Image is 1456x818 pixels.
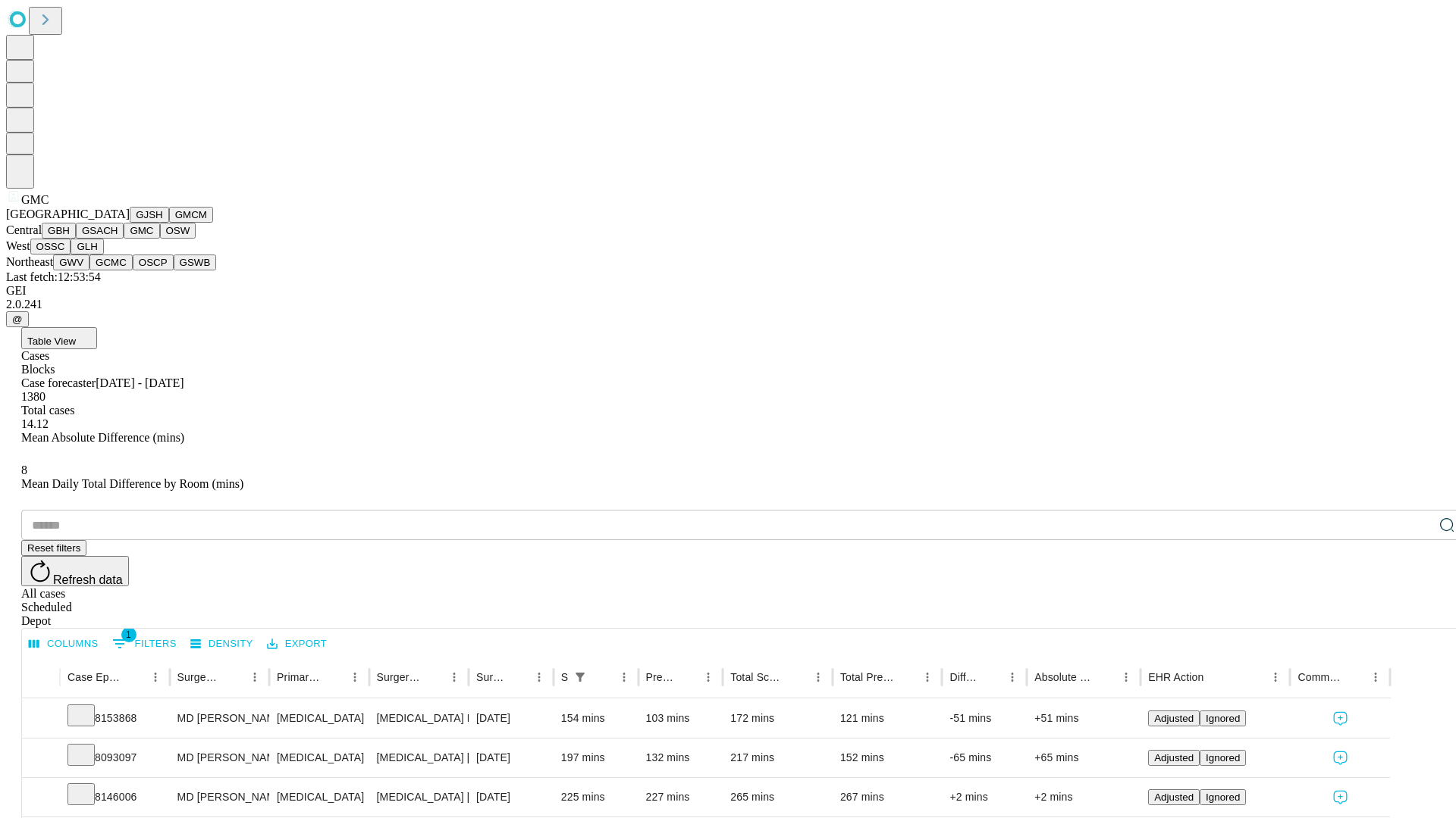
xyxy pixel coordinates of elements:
div: [DATE] [476,699,546,738]
button: Sort [896,667,917,688]
div: Difference [949,671,979,683]
button: Menu [244,667,265,688]
button: Sort [981,667,1002,688]
button: Adjusted [1148,710,1200,726]
button: Menu [1365,667,1386,688]
div: [MEDICAL_DATA] [MEDICAL_DATA] [377,738,461,777]
button: GBH [42,223,76,239]
button: Refresh data [21,556,129,586]
div: Scheduled In Room Duration [561,671,568,683]
button: Sort [676,667,698,688]
div: 103 mins [646,699,716,738]
span: Ignored [1206,791,1240,803]
div: 227 mins [646,778,716,816]
div: +2 mins [1034,778,1133,816]
div: 197 mins [561,738,631,777]
div: 1 active filter [570,667,591,688]
span: 8 [21,464,27,476]
button: Density [187,632,257,656]
div: Primary Service [277,671,321,683]
span: Last fetch: 12:53:54 [6,270,101,283]
button: Sort [323,667,344,688]
div: 8093097 [67,738,162,777]
div: Surgeon Name [177,671,221,683]
button: Show filters [570,667,591,688]
span: West [6,239,30,252]
div: [DATE] [476,778,546,816]
button: Menu [1002,667,1023,688]
button: Expand [30,785,52,811]
span: Adjusted [1154,791,1194,803]
span: Ignored [1206,713,1240,724]
button: Show filters [108,632,180,656]
span: GMC [21,193,49,206]
span: Table View [27,336,76,347]
button: GMCM [169,207,213,223]
button: Menu [1116,667,1137,688]
button: Ignored [1200,710,1246,726]
div: Total Predicted Duration [840,671,895,683]
button: Select columns [25,632,102,656]
div: -51 mins [949,699,1019,738]
span: [GEOGRAPHIC_DATA] [6,208,130,220]
span: Total cases [21,404,74,417]
div: MD [PERSON_NAME] [PERSON_NAME] Md [177,778,262,816]
div: 152 mins [840,738,935,777]
span: Adjusted [1154,713,1194,724]
span: Reset filters [27,542,80,554]
button: Sort [1205,667,1226,688]
button: Sort [507,667,529,688]
span: 1380 [21,390,45,403]
button: Menu [529,667,550,688]
div: [MEDICAL_DATA] [277,778,361,816]
div: [MEDICAL_DATA] [277,699,361,738]
span: Refresh data [53,573,123,586]
button: Reset filters [21,540,86,556]
button: GCMC [89,254,133,270]
div: 121 mins [840,699,935,738]
button: Ignored [1200,789,1246,805]
span: Central [6,223,42,236]
button: GLH [71,239,103,254]
div: [MEDICAL_DATA] [277,738,361,777]
button: GSACH [76,223,124,239]
div: [DATE] [476,738,546,777]
span: Case forecaster [21,376,96,389]
span: Mean Absolute Difference (mins) [21,431,184,444]
button: OSW [160,223,196,239]
div: Absolute Difference [1034,671,1093,683]
span: [DATE] - [DATE] [96,376,184,389]
div: 132 mins [646,738,716,777]
button: Sort [592,667,613,688]
button: Export [263,632,331,656]
button: Menu [613,667,635,688]
button: Sort [1094,667,1116,688]
div: 265 mins [730,778,825,816]
button: OSSC [30,239,71,254]
button: Sort [422,667,444,688]
span: Northeast [6,255,53,268]
span: 14.12 [21,417,49,430]
button: Menu [344,667,366,688]
button: Adjusted [1148,750,1200,766]
button: GJSH [130,207,169,223]
button: Sort [223,667,244,688]
button: Expand [30,706,52,732]
button: Expand [30,745,52,772]
div: EHR Action [1148,671,1203,683]
div: 8146006 [67,778,162,816]
button: Menu [698,667,719,688]
button: GMC [124,223,159,239]
button: OSCP [133,254,174,270]
div: -65 mins [949,738,1019,777]
div: 154 mins [561,699,631,738]
div: 8153868 [67,699,162,738]
div: 225 mins [561,778,631,816]
div: Comments [1298,671,1341,683]
div: Predicted In Room Duration [646,671,676,683]
span: 1 [121,627,136,642]
div: Surgery Name [377,671,421,683]
button: Ignored [1200,750,1246,766]
button: Menu [917,667,938,688]
span: @ [12,314,23,325]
